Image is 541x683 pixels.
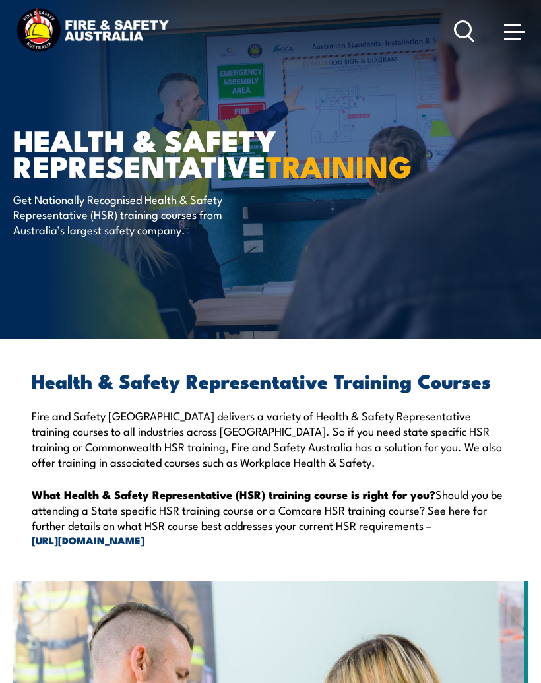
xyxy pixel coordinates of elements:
[13,127,339,178] h1: Health & Safety Representative
[32,486,509,548] p: Should you be attending a State specific HSR training course or a Comcare HSR training course? Se...
[32,408,509,470] p: Fire and Safety [GEOGRAPHIC_DATA] delivers a variety of Health & Safety Representative training c...
[32,486,435,503] strong: What Health & Safety Representative (HSR) training course is right for you?
[32,533,509,548] a: [URL][DOMAIN_NAME]
[13,191,254,238] p: Get Nationally Recognised Health & Safety Representative (HSR) training courses from Australia’s ...
[32,372,509,389] h2: Health & Safety Representative Training Courses
[266,143,412,188] strong: TRAINING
